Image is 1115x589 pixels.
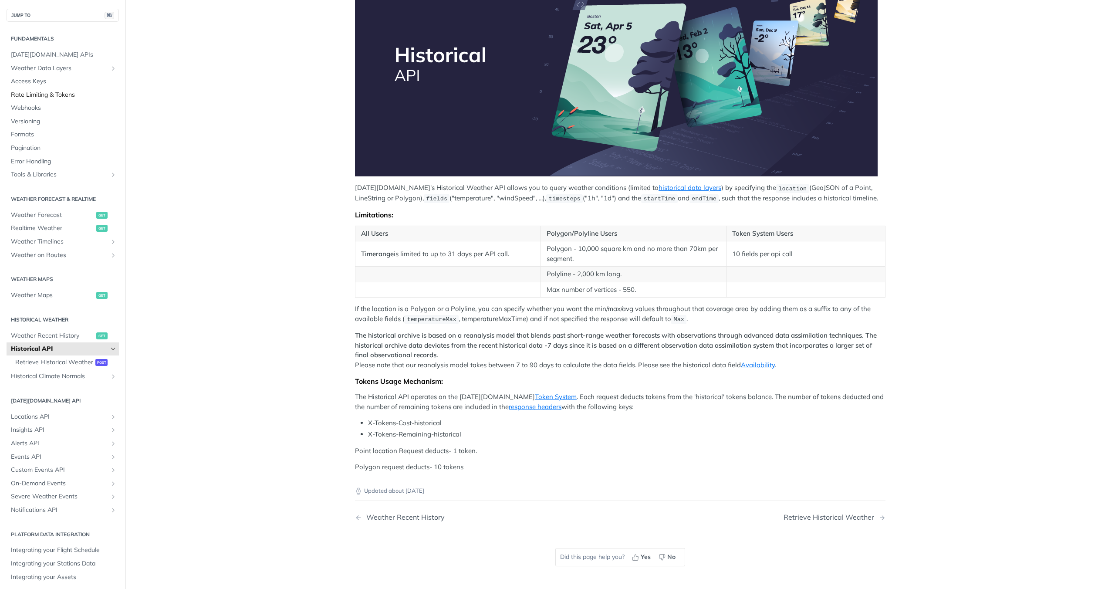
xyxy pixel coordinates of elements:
span: On-Demand Events [11,479,108,488]
button: JUMP TO⌘/ [7,9,119,22]
p: Polygon request deducts- 10 tokens [355,462,885,472]
span: Integrating your Flight Schedule [11,546,117,555]
span: get [96,292,108,299]
button: Show subpages for Events API [110,454,117,460]
a: response headers [509,403,561,411]
span: get [96,212,108,219]
h2: Historical Weather [7,316,119,324]
span: Versioning [11,117,117,126]
button: Show subpages for Insights API [110,427,117,433]
span: Integrating your Stations Data [11,559,117,568]
span: fields [426,196,447,202]
span: Retrieve Historical Weather [15,358,93,367]
a: Events APIShow subpages for Events API [7,450,119,464]
span: Alerts API [11,439,108,448]
span: Weather on Routes [11,251,108,260]
span: location [778,185,807,192]
span: Access Keys [11,77,117,86]
a: Notifications APIShow subpages for Notifications API [7,504,119,517]
span: Formats [11,130,117,139]
button: No [655,551,680,564]
a: Insights APIShow subpages for Insights API [7,423,119,437]
button: Show subpages for Custom Events API [110,467,117,474]
div: Did this page help you? [555,548,685,566]
td: Polyline - 2,000 km long. [541,267,726,282]
a: Historical APIHide subpages for Historical API [7,342,119,355]
a: Weather Recent Historyget [7,329,119,342]
a: Tools & LibrariesShow subpages for Tools & Libraries [7,168,119,181]
span: startTime [643,196,675,202]
button: Show subpages for Weather Data Layers [110,65,117,72]
button: Show subpages for Severe Weather Events [110,493,117,500]
span: Weather Maps [11,291,94,300]
span: temperatureMax [407,316,456,323]
span: Error Handling [11,157,117,166]
a: Previous Page: Weather Recent History [355,513,582,521]
span: Historical API [11,345,108,353]
a: Availability [741,361,775,369]
a: Weather Data LayersShow subpages for Weather Data Layers [7,62,119,75]
span: Max [674,316,684,323]
td: is limited to up to 31 days per API call. [355,241,541,267]
span: Pagination [11,144,117,152]
span: Locations API [11,413,108,421]
span: Webhooks [11,104,117,112]
span: Notifications API [11,506,108,515]
button: Hide subpages for Historical API [110,345,117,352]
td: Polygon - 10,000 square km and no more than 70km per segment. [541,241,726,267]
th: Polygon/Polyline Users [541,226,726,241]
span: Weather Timelines [11,237,108,246]
a: Versioning [7,115,119,128]
li: X-Tokens-Remaining-historical [368,430,885,440]
span: post [95,359,108,366]
a: Formats [7,128,119,141]
span: timesteps [549,196,581,202]
a: Realtime Weatherget [7,222,119,235]
span: ⌘/ [105,12,114,19]
a: Integrating your Stations Data [7,557,119,570]
h2: Weather Maps [7,275,119,283]
a: Alerts APIShow subpages for Alerts API [7,437,119,450]
h2: Fundamentals [7,35,119,43]
a: Locations APIShow subpages for Locations API [7,410,119,423]
a: Custom Events APIShow subpages for Custom Events API [7,464,119,477]
span: Custom Events API [11,466,108,474]
span: Weather Recent History [11,332,94,340]
div: Retrieve Historical Weather [784,513,878,521]
strong: The historical archive is based on a reanalysis model that blends past short-range weather foreca... [355,331,877,359]
a: historical data layers [659,183,721,192]
a: Weather Mapsget [7,289,119,302]
a: Weather Forecastget [7,209,119,222]
p: If the location is a Polygon or a Polyline, you can specify whether you want the min/max/avg valu... [355,304,885,324]
a: Severe Weather EventsShow subpages for Severe Weather Events [7,490,119,503]
li: X-Tokens-Cost-historical [368,418,885,428]
h2: Weather Forecast & realtime [7,195,119,203]
a: Integrating your Assets [7,571,119,584]
nav: Pagination Controls [355,504,885,530]
a: On-Demand EventsShow subpages for On-Demand Events [7,477,119,490]
button: Show subpages for Tools & Libraries [110,171,117,178]
span: Weather Data Layers [11,64,108,73]
div: Tokens Usage Mechanism: [355,377,885,386]
p: [DATE][DOMAIN_NAME]'s Historical Weather API allows you to query weather conditions (limited to )... [355,183,885,203]
span: Yes [641,552,651,562]
th: Token System Users [726,226,885,241]
a: Weather TimelinesShow subpages for Weather Timelines [7,235,119,248]
button: Show subpages for Weather on Routes [110,252,117,259]
span: Historical Climate Normals [11,372,108,381]
span: endTime [692,196,716,202]
span: get [96,225,108,232]
span: Insights API [11,426,108,434]
button: Show subpages for Alerts API [110,440,117,447]
a: Webhooks [7,102,119,115]
span: Events API [11,453,108,461]
button: Show subpages for Locations API [110,413,117,420]
button: Show subpages for Weather Timelines [110,238,117,245]
span: Realtime Weather [11,224,94,233]
p: The Historical API operates on the [DATE][DOMAIN_NAME] . Each request deducts tokens from the 'hi... [355,392,885,412]
button: Show subpages for Notifications API [110,507,117,514]
span: Integrating your Assets [11,573,117,582]
button: Show subpages for On-Demand Events [110,480,117,487]
span: Tools & Libraries [11,170,108,179]
div: Limitations: [355,210,885,219]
